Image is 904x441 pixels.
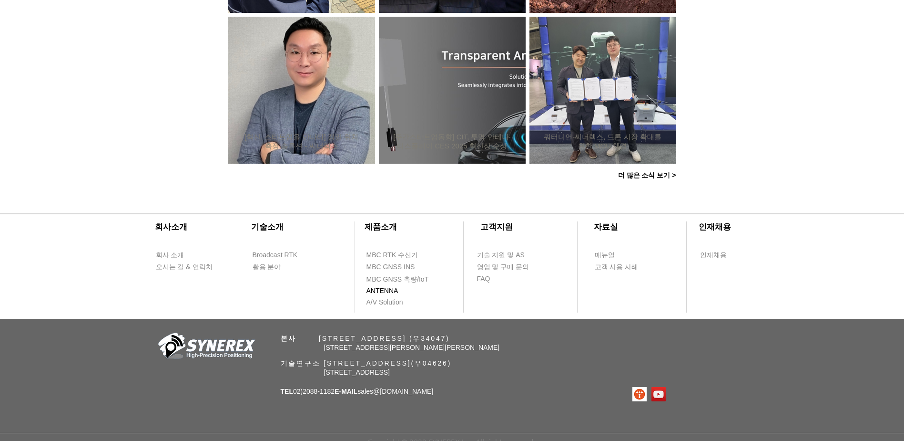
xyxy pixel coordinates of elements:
[594,222,618,231] span: ​자료실
[252,249,307,261] a: Broadcast RTK
[366,261,426,273] a: MBC GNSS INS
[544,133,662,151] h2: 쿼터니언-씨너렉스, 드론 시장 확대를 위한 MOU 체결
[253,251,298,260] span: Broadcast RTK
[700,251,727,260] span: 인재채용
[252,261,307,273] a: 활용 분야
[632,387,647,401] img: 티스토리로고
[366,273,449,285] a: MBC GNSS 측량/IoT
[594,261,649,273] a: 고객 사용 사례
[281,388,434,395] span: 02)2088-1182 sales
[324,368,390,376] span: [STREET_ADDRESS]
[155,249,210,261] a: 회사 소개
[611,166,683,185] a: 더 많은 소식 보기 >
[477,261,531,273] a: 영업 및 구매 문의
[632,387,666,401] ul: SNS 모음
[243,133,361,151] h2: [혁신, 스타트업을 만나다] 정밀 위치측정 솔루션 - 씨너렉스
[366,285,421,297] a: ANTENNA
[595,251,615,260] span: 매뉴얼
[156,262,213,272] span: 오시는 길 & 연락처
[393,132,511,151] a: [주간스타트업동향] CIT, 투명 안테나·디스플레이 CES 2025 혁신상 수상 外
[393,133,511,151] h2: [주간스타트업동향] CIT, 투명 안테나·디스플레이 CES 2025 혁신상 수상 外
[794,400,904,441] iframe: Wix Chat
[281,335,297,342] span: 본사
[366,251,418,260] span: MBC RTK 수신기
[153,332,258,363] img: 회사_로고-removebg-preview.png
[651,387,666,401] img: 유튜브 사회 아이콘
[366,298,403,307] span: A/V Solution
[594,249,649,261] a: 매뉴얼
[366,286,398,296] span: ANTENNA
[281,335,450,342] span: ​ [STREET_ADDRESS] (우34047)
[477,251,525,260] span: 기술 지원 및 AS
[477,262,529,272] span: 영업 및 구매 문의
[324,344,500,351] span: [STREET_ADDRESS][PERSON_NAME][PERSON_NAME]
[544,132,662,151] a: 쿼터니언-씨너렉스, 드론 시장 확대를 위한 MOU 체결
[281,359,452,367] span: 기술연구소 [STREET_ADDRESS](우04626)
[699,222,731,231] span: ​인재채용
[156,251,184,260] span: 회사 소개
[243,132,361,151] a: [혁신, 스타트업을 만나다] 정밀 위치측정 솔루션 - 씨너렉스
[477,274,490,284] span: FAQ
[281,388,293,395] span: TEL
[373,388,433,395] a: @[DOMAIN_NAME]
[253,262,281,272] span: 활용 분야
[335,388,357,395] span: E-MAIL
[700,249,745,261] a: 인재채용
[155,261,220,273] a: 오시는 길 & 연락처
[365,222,397,231] span: ​제품소개
[251,222,284,231] span: ​기술소개
[366,249,437,261] a: MBC RTK 수신기
[366,296,421,308] a: A/V Solution
[366,262,415,272] span: MBC GNSS INS
[477,249,548,261] a: 기술 지원 및 AS
[480,222,513,231] span: ​고객지원
[618,171,676,180] span: 더 많은 소식 보기 >
[366,275,429,284] span: MBC GNSS 측량/IoT
[595,262,639,272] span: 고객 사용 사례
[477,273,531,285] a: FAQ
[155,222,187,231] span: ​회사소개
